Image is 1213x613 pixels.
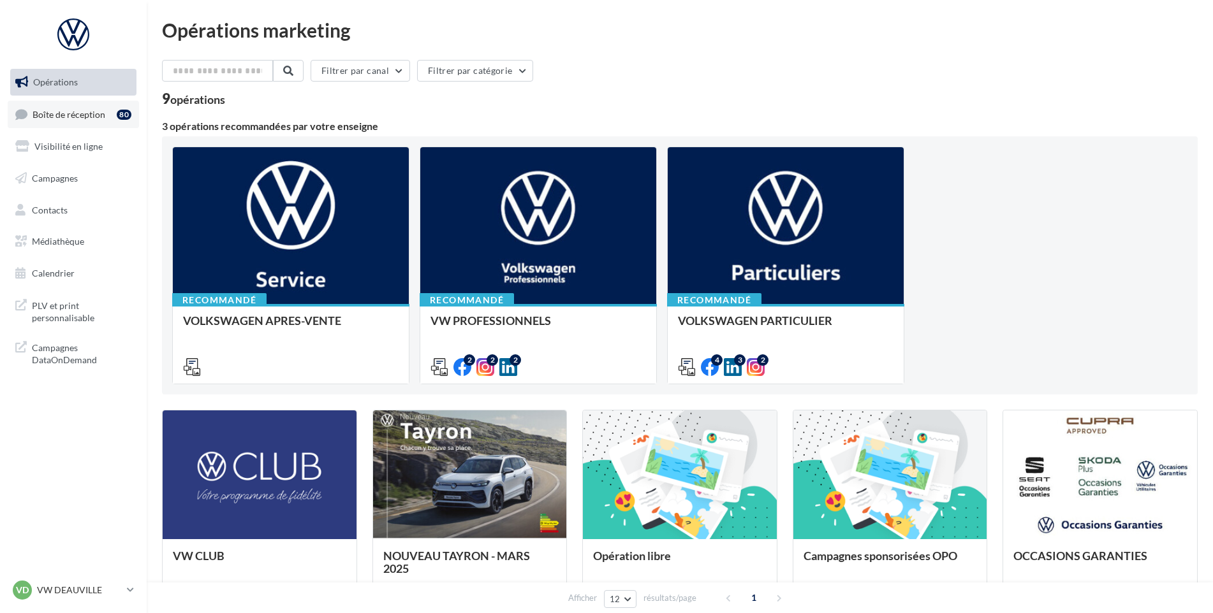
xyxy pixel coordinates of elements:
[593,549,671,563] span: Opération libre
[33,108,105,119] span: Boîte de réception
[32,173,78,184] span: Campagnes
[383,549,530,575] span: NOUVEAU TAYRON - MARS 2025
[32,204,68,215] span: Contacts
[170,94,225,105] div: opérations
[744,588,764,608] span: 1
[33,76,78,87] span: Opérations
[487,354,498,366] div: 2
[430,314,551,328] span: VW PROFESSIONNELS
[8,197,139,224] a: Contacts
[420,293,514,307] div: Recommandé
[10,578,136,602] a: VD VW DEAUVILLE
[34,141,103,152] span: Visibilité en ligne
[8,228,139,255] a: Médiathèque
[568,592,597,604] span: Afficher
[8,69,139,96] a: Opérations
[16,584,29,596] span: VD
[711,354,723,366] div: 4
[8,292,139,329] a: PLV et print personnalisable
[604,590,636,608] button: 12
[183,314,341,328] span: VOLKSWAGEN APRES-VENTE
[678,314,832,328] span: VOLKSWAGEN PARTICULIER
[667,293,761,307] div: Recommandé
[8,165,139,192] a: Campagnes
[162,92,225,106] div: 9
[117,110,131,120] div: 80
[610,594,621,604] span: 12
[757,354,768,366] div: 2
[32,339,131,366] span: Campagnes DataOnDemand
[172,293,267,307] div: Recommandé
[32,236,84,247] span: Médiathèque
[804,549,957,563] span: Campagnes sponsorisées OPO
[162,20,1198,40] div: Opérations marketing
[37,584,122,596] p: VW DEAUVILLE
[643,592,696,604] span: résultats/page
[510,354,521,366] div: 2
[162,121,1198,131] div: 3 opérations recommandées par votre enseigne
[8,260,139,287] a: Calendrier
[8,101,139,128] a: Boîte de réception80
[32,297,131,324] span: PLV et print personnalisable
[417,60,533,82] button: Filtrer par catégorie
[8,334,139,371] a: Campagnes DataOnDemand
[734,354,746,366] div: 3
[8,133,139,160] a: Visibilité en ligne
[173,549,224,563] span: VW CLUB
[1013,549,1147,563] span: OCCASIONS GARANTIES
[464,354,475,366] div: 2
[32,268,75,278] span: Calendrier
[311,60,410,82] button: Filtrer par canal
